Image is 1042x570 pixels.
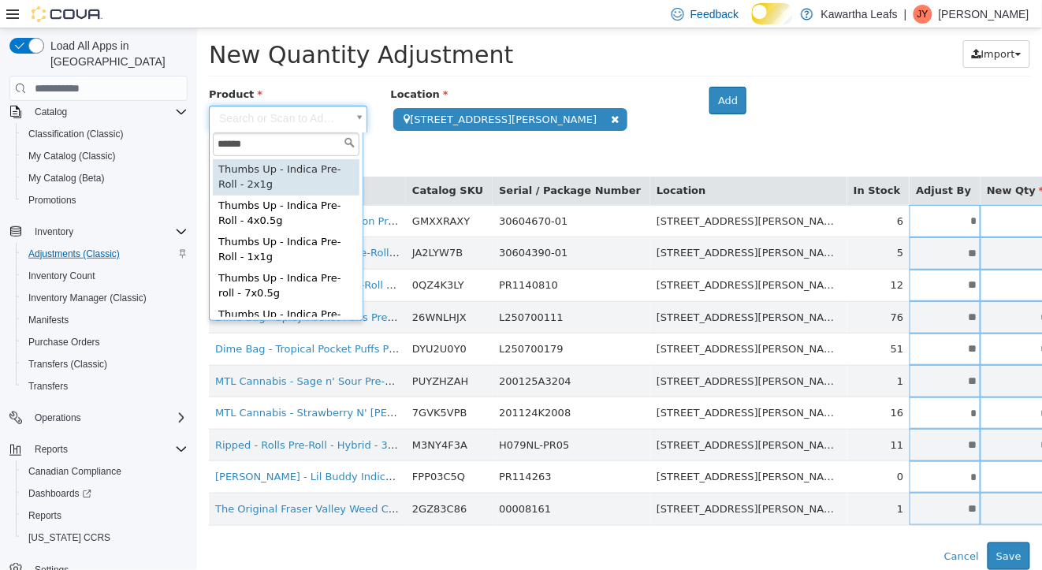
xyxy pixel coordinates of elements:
[16,265,194,287] button: Inventory Count
[28,314,69,326] span: Manifests
[22,355,188,374] span: Transfers (Classic)
[3,101,194,123] button: Catalog
[22,266,188,285] span: Inventory Count
[22,169,111,188] a: My Catalog (Beta)
[22,528,188,547] span: Washington CCRS
[939,5,1029,24] p: [PERSON_NAME]
[16,189,194,211] button: Promotions
[22,355,114,374] a: Transfers (Classic)
[16,460,194,482] button: Canadian Compliance
[22,147,188,166] span: My Catalog (Classic)
[16,482,194,505] a: Dashboards
[16,309,194,331] button: Manifests
[22,462,188,481] span: Canadian Compliance
[16,167,194,189] button: My Catalog (Beta)
[16,123,194,145] button: Classification (Classic)
[16,527,194,549] button: [US_STATE] CCRS
[22,289,153,307] a: Inventory Manager (Classic)
[28,102,188,121] span: Catalog
[904,5,907,24] p: |
[28,487,91,500] span: Dashboards
[16,243,194,265] button: Adjustments (Classic)
[22,147,122,166] a: My Catalog (Classic)
[22,506,68,525] a: Reports
[22,506,188,525] span: Reports
[690,6,739,22] span: Feedback
[22,244,188,263] span: Adjustments (Classic)
[22,191,188,210] span: Promotions
[22,125,130,143] a: Classification (Classic)
[22,125,188,143] span: Classification (Classic)
[28,128,124,140] span: Classification (Classic)
[28,292,147,304] span: Inventory Manager (Classic)
[821,5,898,24] p: Kawartha Leafs
[28,248,120,260] span: Adjustments (Classic)
[22,484,98,503] a: Dashboards
[35,443,68,456] span: Reports
[752,24,753,25] span: Dark Mode
[44,38,188,69] span: Load All Apps in [GEOGRAPHIC_DATA]
[28,150,116,162] span: My Catalog (Classic)
[28,440,74,459] button: Reports
[22,484,188,503] span: Dashboards
[16,145,194,167] button: My Catalog (Classic)
[16,287,194,309] button: Inventory Manager (Classic)
[35,106,67,118] span: Catalog
[22,377,74,396] a: Transfers
[16,131,162,167] div: Thumbs Up - Indica Pre-Roll - 2x1g
[28,509,61,522] span: Reports
[28,380,68,393] span: Transfers
[22,311,75,330] a: Manifests
[22,333,106,352] a: Purchase Orders
[3,407,194,429] button: Operations
[35,225,73,238] span: Inventory
[22,333,188,352] span: Purchase Orders
[22,266,102,285] a: Inventory Count
[22,169,188,188] span: My Catalog (Beta)
[22,462,128,481] a: Canadian Compliance
[752,3,793,24] input: Dark Mode
[28,440,188,459] span: Reports
[22,377,188,396] span: Transfers
[32,6,102,22] img: Cova
[3,438,194,460] button: Reports
[28,531,110,544] span: [US_STATE] CCRS
[28,194,76,207] span: Promotions
[28,336,100,348] span: Purchase Orders
[28,465,121,478] span: Canadian Compliance
[35,412,81,424] span: Operations
[28,408,87,427] button: Operations
[28,222,188,241] span: Inventory
[16,276,162,312] div: Thumbs Up - Indica Pre-Roll - 1x2g
[22,191,83,210] a: Promotions
[28,408,188,427] span: Operations
[16,167,162,203] div: Thumbs Up - Indica Pre-Roll - 4x0.5g
[22,311,188,330] span: Manifests
[16,353,194,375] button: Transfers (Classic)
[28,358,107,371] span: Transfers (Classic)
[16,505,194,527] button: Reports
[28,270,95,282] span: Inventory Count
[28,222,80,241] button: Inventory
[3,221,194,243] button: Inventory
[914,5,932,24] div: James Yin
[28,172,105,184] span: My Catalog (Beta)
[22,244,126,263] a: Adjustments (Classic)
[16,203,162,240] div: Thumbs Up - Indica Pre-Roll - 1x1g
[16,331,194,353] button: Purchase Orders
[16,240,162,276] div: Thumbs Up - Indica Pre-roll - 7x0.5g
[28,102,73,121] button: Catalog
[16,375,194,397] button: Transfers
[917,5,928,24] span: JY
[22,528,117,547] a: [US_STATE] CCRS
[22,289,188,307] span: Inventory Manager (Classic)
